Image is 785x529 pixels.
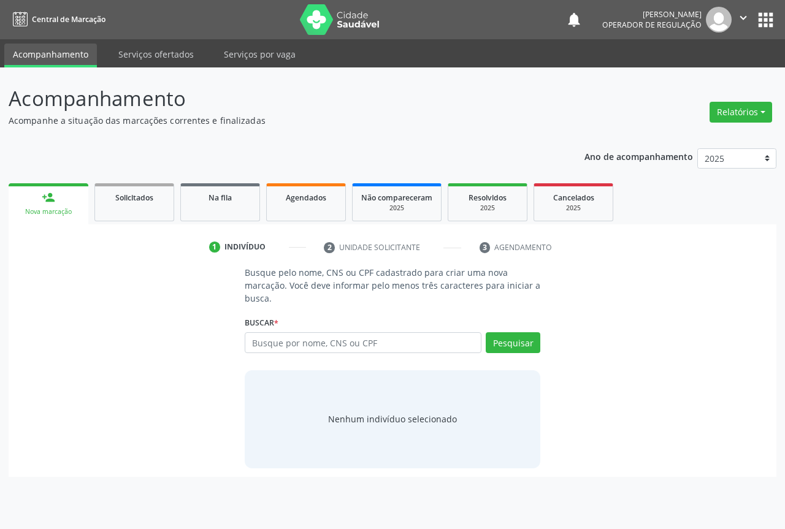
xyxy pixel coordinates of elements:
div: Nova marcação [17,207,80,216]
span: Cancelados [553,192,594,203]
i:  [737,11,750,25]
div: 2025 [457,204,518,213]
div: Nenhum indivíduo selecionado [328,413,457,425]
span: Operador de regulação [602,20,702,30]
label: Buscar [245,313,278,332]
a: Serviços por vaga [215,44,304,65]
span: Central de Marcação [32,14,105,25]
p: Ano de acompanhamento [584,148,693,164]
input: Busque por nome, CNS ou CPF [245,332,481,353]
button: apps [755,9,776,31]
a: Acompanhamento [4,44,97,67]
a: Central de Marcação [9,9,105,29]
button: notifications [565,11,583,28]
button: Pesquisar [486,332,540,353]
div: 2025 [361,204,432,213]
p: Acompanhamento [9,83,546,114]
button: Relatórios [710,102,772,123]
span: Solicitados [115,192,153,203]
span: Resolvidos [469,192,507,203]
p: Busque pelo nome, CNS ou CPF cadastrado para criar uma nova marcação. Você deve informar pelo men... [245,266,540,305]
span: Não compareceram [361,192,432,203]
a: Serviços ofertados [110,44,202,65]
div: Indivíduo [224,242,266,253]
img: img [706,7,732,32]
p: Acompanhe a situação das marcações correntes e finalizadas [9,114,546,127]
div: person_add [42,191,55,204]
button:  [732,7,755,32]
span: Na fila [209,192,232,203]
div: 1 [209,242,220,253]
span: Agendados [286,192,326,203]
div: 2025 [543,204,604,213]
div: [PERSON_NAME] [602,9,702,20]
